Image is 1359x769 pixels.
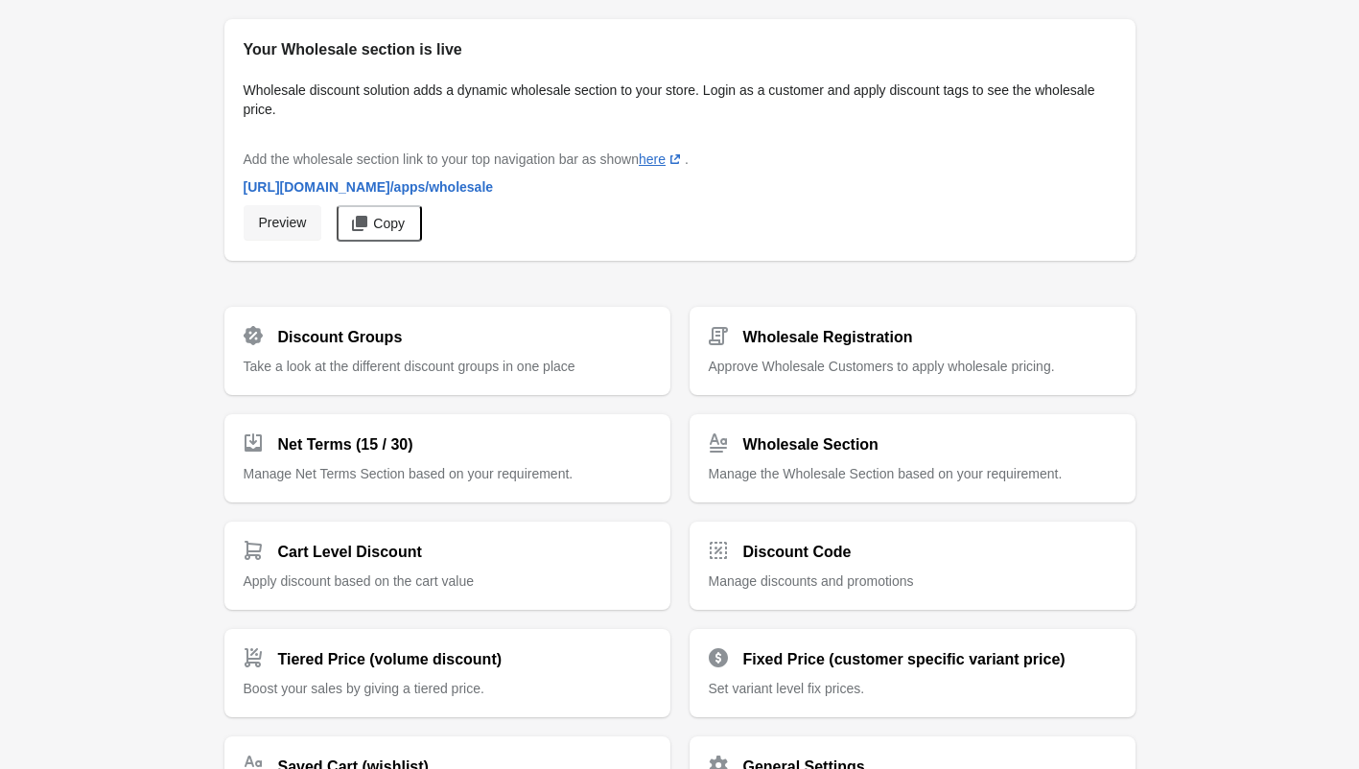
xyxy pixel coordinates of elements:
[244,179,494,195] span: [URL][DOMAIN_NAME] /apps/wholesale
[244,573,475,589] span: Apply discount based on the cart value
[259,215,307,230] span: Preview
[244,681,484,696] span: Boost your sales by giving a tiered price.
[244,359,575,374] span: Take a look at the different discount groups in one place
[337,205,422,242] button: Copy
[244,466,574,481] span: Manage Net Terms Section based on your requirement.
[709,573,914,589] span: Manage discounts and promotions
[373,216,405,231] span: Copy
[743,326,913,349] h2: Wholesale Registration
[278,326,403,349] h2: Discount Groups
[244,38,1116,61] h2: Your Wholesale section is live
[709,681,865,696] span: Set variant level fix prices.
[244,151,689,167] span: Add the wholesale section link to your top navigation bar as shown .
[743,648,1066,671] h2: Fixed Price (customer specific variant price)
[639,151,685,167] a: here(opens a new window)
[743,433,879,456] h2: Wholesale Section
[244,205,322,240] a: Preview
[278,433,413,456] h2: Net Terms (15 / 30)
[709,466,1063,481] span: Manage the Wholesale Section based on your requirement.
[236,170,502,204] a: [URL][DOMAIN_NAME]/apps/wholesale
[278,541,422,564] h2: Cart Level Discount
[244,82,1095,117] span: Wholesale discount solution adds a dynamic wholesale section to your store. Login as a customer a...
[709,359,1055,374] span: Approve Wholesale Customers to apply wholesale pricing.
[743,541,852,564] h2: Discount Code
[278,648,503,671] h2: Tiered Price (volume discount)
